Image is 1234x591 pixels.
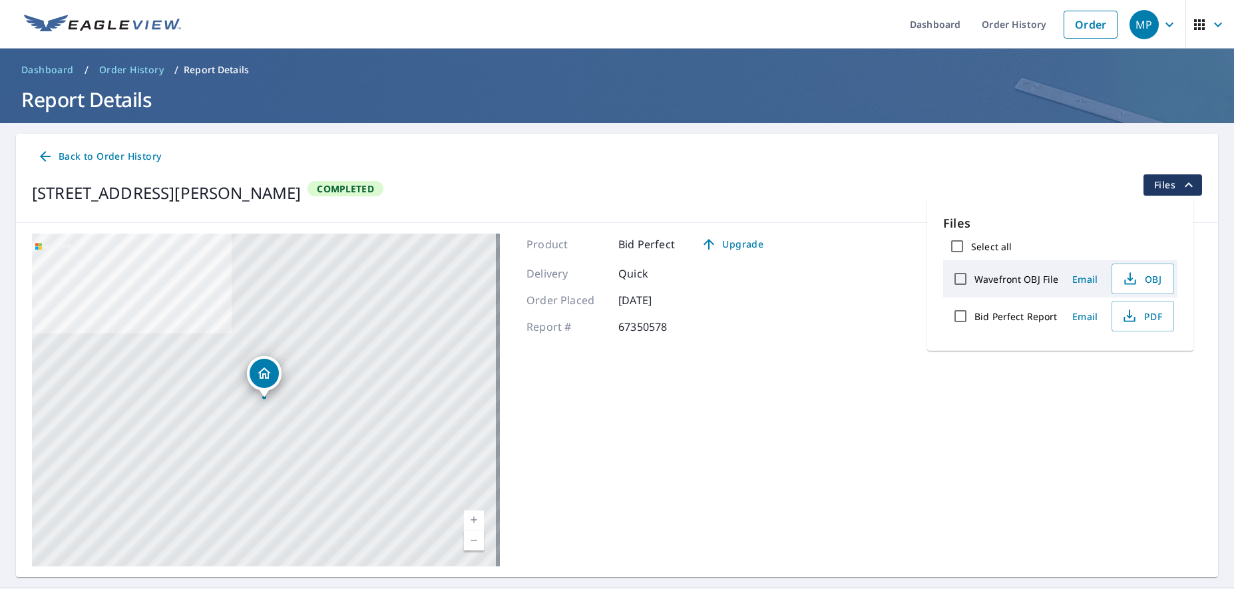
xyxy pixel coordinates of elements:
label: Bid Perfect Report [974,310,1057,323]
button: Email [1064,306,1106,327]
a: Order [1064,11,1118,39]
a: Upgrade [691,234,774,255]
p: Files [943,214,1177,232]
span: Email [1069,273,1101,286]
p: Report # [526,319,606,335]
li: / [85,62,89,78]
p: Bid Perfect [618,236,675,252]
label: Select all [971,240,1012,253]
a: Dashboard [16,59,79,81]
p: 67350578 [618,319,698,335]
span: PDF [1120,308,1163,324]
span: Email [1069,310,1101,323]
span: Order History [99,63,164,77]
p: Product [526,236,606,252]
div: MP [1130,10,1159,39]
span: OBJ [1120,271,1163,287]
a: Current Level 17, Zoom In [464,510,484,530]
button: filesDropdownBtn-67350578 [1143,174,1202,196]
a: Order History [94,59,169,81]
label: Wavefront OBJ File [974,273,1058,286]
span: Back to Order History [37,148,161,165]
p: Quick [618,266,698,282]
div: Dropped pin, building 1, Residential property, 1448 Albany Ave Saint Paul, MN 55108 [247,356,282,397]
span: Upgrade [699,236,766,252]
p: Report Details [184,63,249,77]
p: Delivery [526,266,606,282]
p: [DATE] [618,292,698,308]
li: / [174,62,178,78]
button: OBJ [1112,264,1174,294]
div: [STREET_ADDRESS][PERSON_NAME] [32,181,301,205]
span: Completed [309,182,381,195]
img: EV Logo [24,15,181,35]
p: Order Placed [526,292,606,308]
button: PDF [1112,301,1174,331]
a: Current Level 17, Zoom Out [464,530,484,550]
h1: Report Details [16,86,1218,113]
button: Email [1064,269,1106,290]
a: Back to Order History [32,144,166,169]
nav: breadcrumb [16,59,1218,81]
span: Files [1154,177,1197,193]
span: Dashboard [21,63,74,77]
